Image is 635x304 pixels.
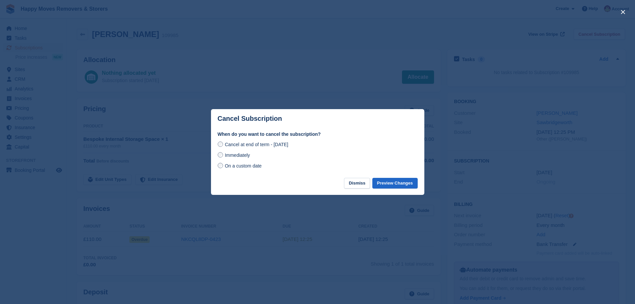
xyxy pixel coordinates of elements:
button: close [618,7,628,17]
input: Cancel at end of term - [DATE] [218,141,223,147]
button: Dismiss [344,178,370,189]
p: Cancel Subscription [218,115,282,122]
label: When do you want to cancel the subscription? [218,131,418,138]
span: Cancel at end of term - [DATE] [225,142,288,147]
span: Immediately [225,153,250,158]
button: Preview Changes [372,178,418,189]
input: On a custom date [218,163,223,168]
input: Immediately [218,152,223,158]
span: On a custom date [225,163,262,169]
